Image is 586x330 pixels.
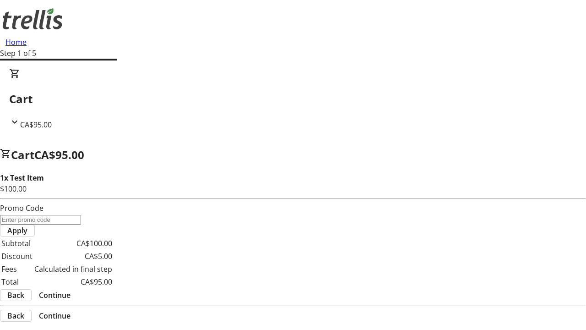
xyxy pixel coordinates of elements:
[20,120,52,130] span: CA$95.00
[7,290,24,301] span: Back
[34,237,113,249] td: CA$100.00
[9,91,577,107] h2: Cart
[32,290,78,301] button: Continue
[34,276,113,288] td: CA$95.00
[7,225,27,236] span: Apply
[11,147,34,162] span: Cart
[9,68,577,130] div: CartCA$95.00
[1,276,33,288] td: Total
[1,250,33,262] td: Discount
[39,310,71,321] span: Continue
[32,310,78,321] button: Continue
[34,250,113,262] td: CA$5.00
[1,237,33,249] td: Subtotal
[39,290,71,301] span: Continue
[34,147,84,162] span: CA$95.00
[1,263,33,275] td: Fees
[34,263,113,275] td: Calculated in final step
[7,310,24,321] span: Back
